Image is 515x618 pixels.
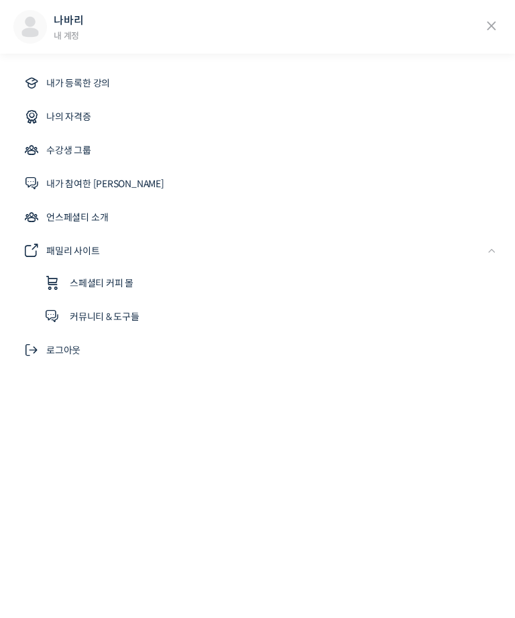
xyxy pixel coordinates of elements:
a: 설정 [173,425,257,459]
a: 홈 [4,425,89,459]
a: 패밀리 사이트 [13,235,502,267]
span: 커뮤니티 & 도구들 [70,309,139,325]
a: 내가 등록한 강의 [13,67,502,99]
a: 대화 [89,425,173,459]
span: 스페셜티 커피 몰 [70,275,133,291]
span: 내가 참여한 [PERSON_NAME] [46,176,164,192]
span: 대화 [123,446,139,457]
a: 나바리 [54,13,83,28]
a: 스페셜티 커피 몰 [34,267,502,299]
a: 내 계정 [54,30,79,42]
span: 언스페셜티 소개 [46,209,108,225]
a: 커뮤니티 & 도구들 [34,301,502,333]
span: 설정 [207,446,223,456]
a: 로그아웃 [13,334,502,366]
span: 나의 자격증 [46,109,91,125]
span: 홈 [42,446,50,456]
span: 패밀리 사이트 [46,243,100,259]
span: 내가 등록한 강의 [46,75,110,91]
a: 언스페셜티 소개 [13,201,502,234]
span: 로그아웃 [46,342,80,358]
a: 수강생 그룹 [13,134,502,166]
a: 나의 자격증 [13,101,502,133]
span: 수강생 그룹 [46,142,91,158]
a: 내가 참여한 [PERSON_NAME] [13,168,502,200]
